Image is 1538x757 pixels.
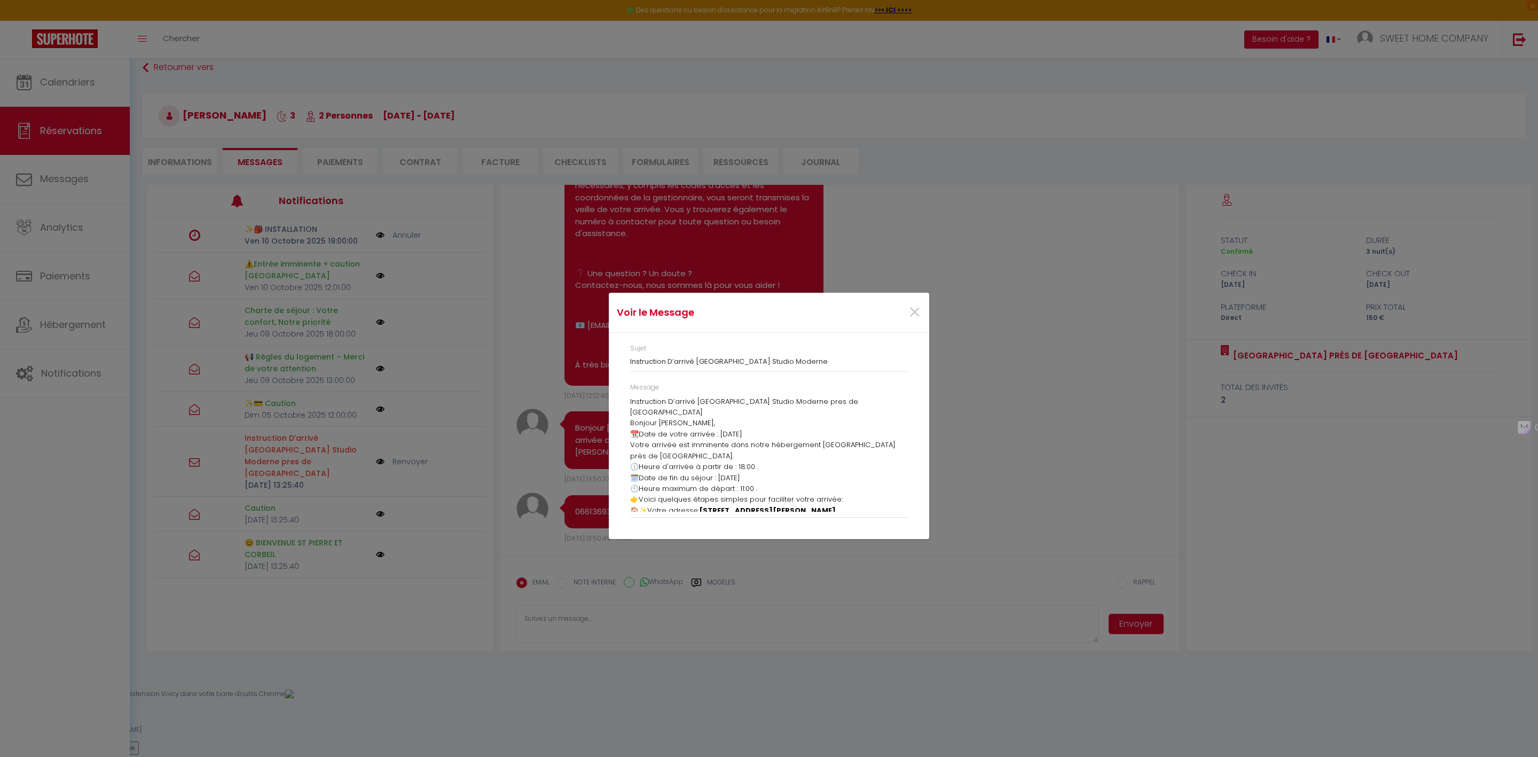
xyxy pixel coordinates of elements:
[630,396,908,418] p: Instruction D’arrivé [GEOGRAPHIC_DATA] Studio Moderne pres de [GEOGRAPHIC_DATA]
[630,418,908,428] p: Bonjour [PERSON_NAME],
[630,383,659,393] label: Message
[699,505,836,516] b: [STREET_ADDRESS][PERSON_NAME]
[908,301,921,324] button: Close
[630,462,908,472] p: 🕔Heure d'arrivée à partir de : 18:00 .
[630,429,908,440] p: 📆Date de votre arrivée : [DATE]
[630,440,908,462] p: Votre arrivée est imminente dans notre hébergement [GEOGRAPHIC_DATA] près de [GEOGRAPHIC_DATA].
[630,344,646,354] label: Sujet
[630,505,908,516] p: 🏠✨Votre adresse:
[630,357,908,366] h3: Instruction D’arrivé [GEOGRAPHIC_DATA] Studio Moderne
[617,305,815,320] h4: Voir le Message
[908,296,921,329] span: ×
[630,494,908,505] p: Voici quelques étapes simples pour faciliter votre arrivée:
[630,473,908,483] p: 🗓️Date de fin du séjour : [DATE]
[630,494,639,504] b: 👉
[630,483,908,494] p: 🕙Heure maximum de départ : 11:00 .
